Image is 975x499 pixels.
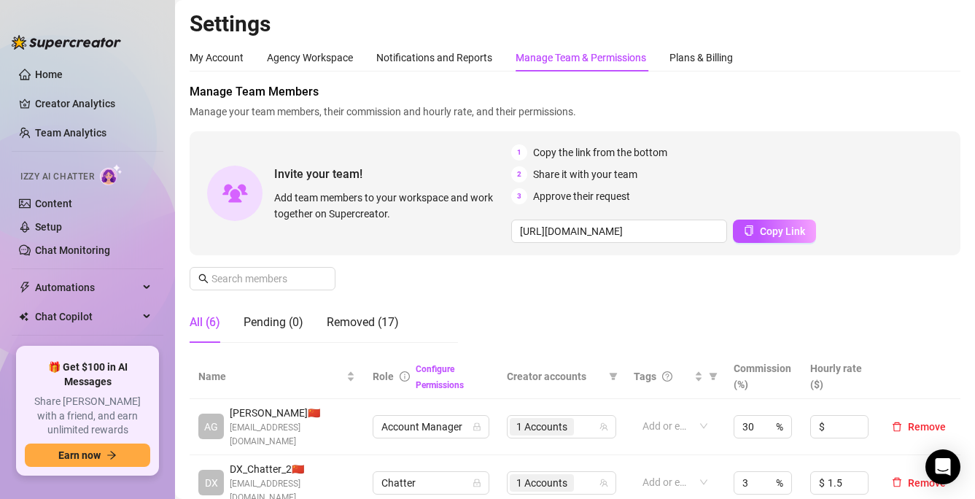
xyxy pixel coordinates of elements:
[516,50,646,66] div: Manage Team & Permissions
[211,271,315,287] input: Search members
[190,50,244,66] div: My Account
[760,225,805,237] span: Copy Link
[35,92,152,115] a: Creator Analytics
[35,305,139,328] span: Chat Copilot
[35,244,110,256] a: Chat Monitoring
[706,365,720,387] span: filter
[35,127,106,139] a: Team Analytics
[244,314,303,331] div: Pending (0)
[892,422,902,432] span: delete
[606,365,621,387] span: filter
[510,474,574,492] span: 1 Accounts
[400,371,410,382] span: info-circle
[20,170,94,184] span: Izzy AI Chatter
[204,419,218,435] span: AG
[511,144,527,160] span: 1
[198,274,209,284] span: search
[744,225,754,236] span: copy
[709,372,718,381] span: filter
[58,449,101,461] span: Earn now
[19,312,28,322] img: Chat Copilot
[35,69,63,80] a: Home
[533,188,630,204] span: Approve their request
[516,419,567,435] span: 1 Accounts
[230,461,355,477] span: DX_Chatter_2 🇨🇳
[381,472,481,494] span: Chatter
[599,422,608,431] span: team
[733,220,816,243] button: Copy Link
[373,371,394,382] span: Role
[473,422,481,431] span: lock
[35,221,62,233] a: Setup
[12,35,121,50] img: logo-BBDzfeDw.svg
[533,166,637,182] span: Share it with your team
[886,474,952,492] button: Remove
[801,355,877,399] th: Hourly rate ($)
[190,104,960,120] span: Manage your team members, their commission and hourly rate, and their permissions.
[35,198,72,209] a: Content
[416,364,464,390] a: Configure Permissions
[376,50,492,66] div: Notifications and Reports
[25,360,150,389] span: 🎁 Get $100 in AI Messages
[327,314,399,331] div: Removed (17)
[19,282,31,293] span: thunderbolt
[511,188,527,204] span: 3
[609,372,618,381] span: filter
[511,166,527,182] span: 2
[190,355,364,399] th: Name
[205,475,218,491] span: DX
[892,477,902,487] span: delete
[25,395,150,438] span: Share [PERSON_NAME] with a friend, and earn unlimited rewards
[381,416,481,438] span: Account Manager
[908,477,946,489] span: Remove
[886,418,952,436] button: Remove
[274,165,511,183] span: Invite your team!
[267,50,353,66] div: Agency Workspace
[599,479,608,487] span: team
[725,355,801,399] th: Commission (%)
[190,314,220,331] div: All (6)
[908,421,946,433] span: Remove
[662,371,672,382] span: question-circle
[473,479,481,487] span: lock
[925,449,960,484] div: Open Intercom Messenger
[533,144,667,160] span: Copy the link from the bottom
[516,475,567,491] span: 1 Accounts
[230,421,355,449] span: [EMAIL_ADDRESS][DOMAIN_NAME]
[35,276,139,299] span: Automations
[274,190,505,222] span: Add team members to your workspace and work together on Supercreator.
[669,50,733,66] div: Plans & Billing
[507,368,603,384] span: Creator accounts
[106,450,117,460] span: arrow-right
[100,164,123,185] img: AI Chatter
[198,368,343,384] span: Name
[25,444,150,467] button: Earn nowarrow-right
[190,83,960,101] span: Manage Team Members
[634,368,656,384] span: Tags
[230,405,355,421] span: [PERSON_NAME] 🇨🇳
[510,418,574,436] span: 1 Accounts
[190,10,960,38] h2: Settings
